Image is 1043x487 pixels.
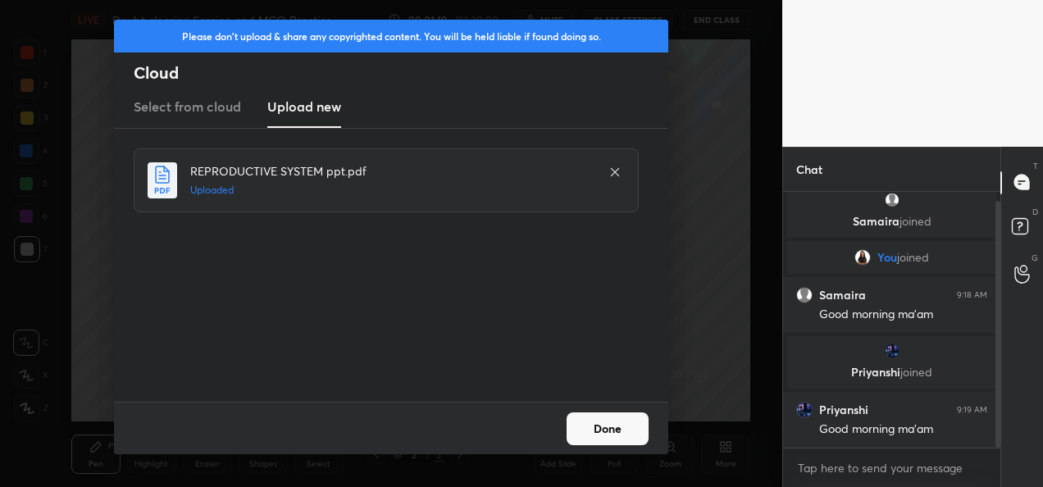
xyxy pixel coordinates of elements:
[1033,160,1038,172] p: T
[877,251,897,264] span: You
[900,364,932,380] span: joined
[190,162,592,180] h4: REPRODUCTIVE SYSTEM ppt.pdf
[114,20,668,52] div: Please don't upload & share any copyrighted content. You will be held liable if found doing so.
[900,213,931,229] span: joined
[1032,206,1038,218] p: D
[897,251,929,264] span: joined
[796,287,813,303] img: default.png
[884,192,900,208] img: default.png
[783,192,1000,448] div: grid
[884,343,900,359] img: 3
[819,421,987,438] div: Good morning ma'am
[797,366,986,379] p: Priyanshi
[797,215,986,228] p: Samaira
[190,183,592,198] h5: Uploaded
[783,148,836,191] p: Chat
[819,403,868,417] h6: Priyanshi
[796,402,813,418] img: 3
[267,97,341,116] h3: Upload new
[134,62,668,84] h2: Cloud
[854,249,871,266] img: 31e0e67977fa4eb481ffbcafe7fbc2ad.jpg
[957,290,987,300] div: 9:18 AM
[957,405,987,415] div: 9:19 AM
[819,288,866,303] h6: Samaira
[1032,252,1038,264] p: G
[819,307,987,323] div: Good morning ma'am
[567,412,649,445] button: Done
